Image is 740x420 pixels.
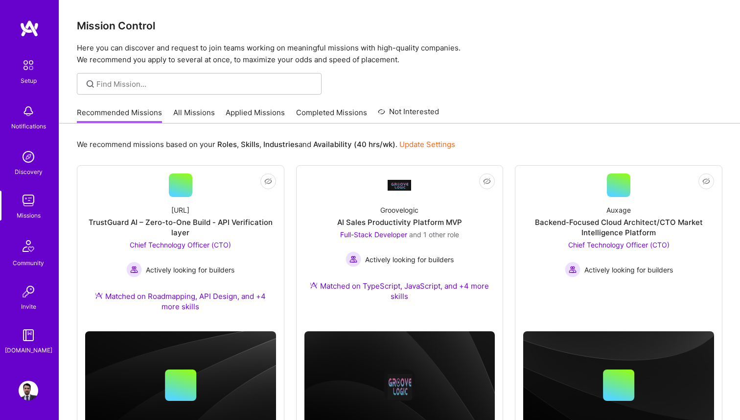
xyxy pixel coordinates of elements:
span: Chief Technology Officer (CTO) [568,241,670,249]
div: Community [13,258,44,268]
h3: Mission Control [77,20,722,32]
div: Missions [17,210,41,221]
div: Setup [21,75,37,86]
a: Recommended Missions [77,107,162,124]
img: Company logo [384,370,415,401]
img: Invite [19,282,38,301]
a: Not Interested [378,106,439,124]
span: Actively looking for builders [146,265,234,275]
a: [URL]TrustGuard AI – Zero-to-One Build - API Verification layerChief Technology Officer (CTO) Act... [85,173,276,323]
span: Actively looking for builders [584,265,673,275]
span: and 1 other role [409,230,459,239]
img: discovery [19,147,38,167]
div: Auxage [606,205,631,215]
p: Here you can discover and request to join teams working on meaningful missions with high-quality ... [77,42,722,66]
div: Matched on Roadmapping, API Design, and +4 more skills [85,291,276,312]
b: Availability (40 hrs/wk) [313,140,395,149]
b: Skills [241,140,259,149]
img: Ateam Purple Icon [95,292,103,299]
a: User Avatar [16,381,41,400]
b: Industries [263,140,299,149]
i: icon SearchGrey [85,78,96,90]
div: Matched on TypeScript, JavaScript, and +4 more skills [304,281,495,301]
div: AI Sales Productivity Platform MVP [337,217,462,227]
i: icon EyeClosed [264,177,272,185]
a: Applied Missions [226,107,285,124]
div: TrustGuard AI – Zero-to-One Build - API Verification layer [85,217,276,238]
p: We recommend missions based on your , , and . [77,139,455,149]
div: Groovelogic [380,205,418,215]
span: Actively looking for builders [365,254,454,265]
div: Notifications [11,121,46,131]
img: logo [20,20,39,37]
img: setup [18,55,39,75]
b: Roles [217,140,237,149]
i: icon EyeClosed [702,177,710,185]
div: [URL] [171,205,189,215]
img: User Avatar [19,381,38,400]
input: Find Mission... [96,79,314,89]
a: All Missions [173,107,215,124]
a: AuxageBackend-Focused Cloud Architect/CTO Market Intelligence PlatformChief Technology Officer (C... [523,173,714,302]
img: Ateam Purple Icon [310,281,318,289]
img: Actively looking for builders [126,262,142,277]
img: guide book [19,325,38,345]
img: teamwork [19,191,38,210]
i: icon EyeClosed [483,177,491,185]
div: Backend-Focused Cloud Architect/CTO Market Intelligence Platform [523,217,714,238]
div: Invite [21,301,36,312]
a: Update Settings [399,140,455,149]
span: Chief Technology Officer (CTO) [130,241,231,249]
div: Discovery [15,167,43,177]
img: bell [19,101,38,121]
img: Company Logo [388,180,411,190]
span: Full-Stack Developer [340,230,407,239]
a: Company LogoGroovelogicAI Sales Productivity Platform MVPFull-Stack Developer and 1 other roleAct... [304,173,495,313]
img: Actively looking for builders [565,262,580,277]
img: Actively looking for builders [346,251,361,267]
a: Completed Missions [296,107,367,124]
img: Community [17,234,40,258]
div: [DOMAIN_NAME] [5,345,52,355]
